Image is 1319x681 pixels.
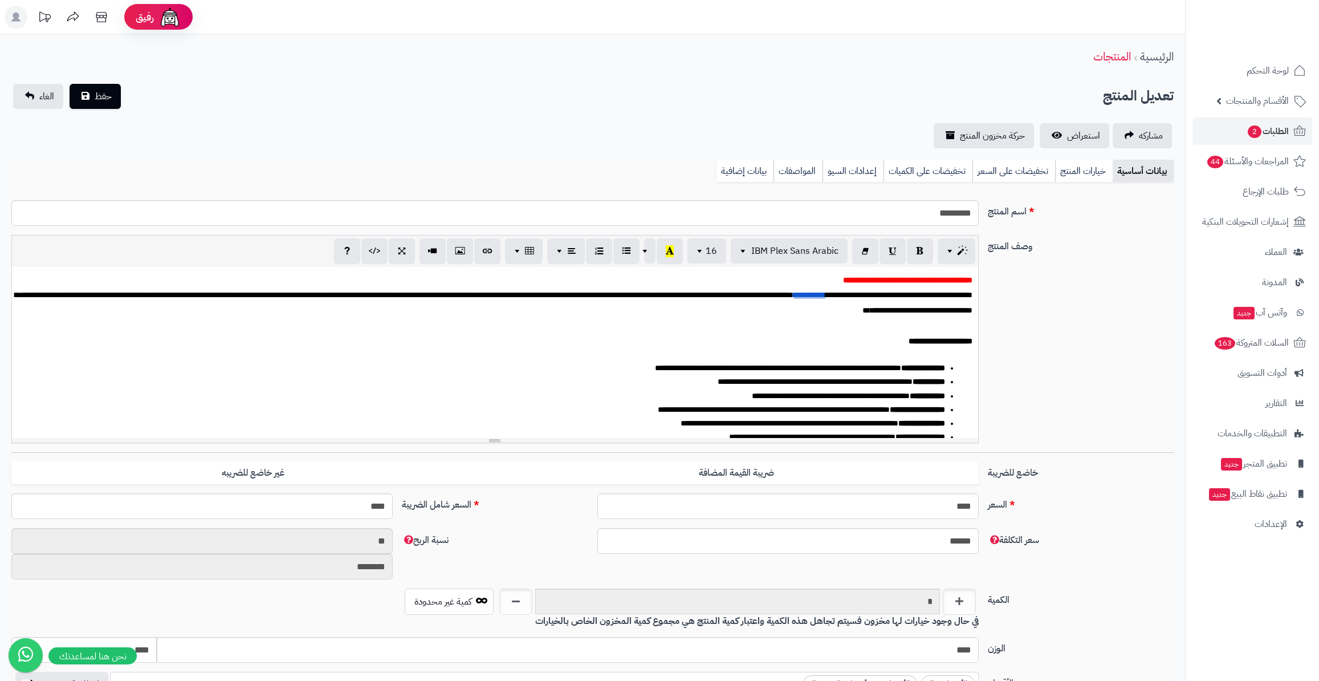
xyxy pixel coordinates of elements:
[1206,153,1289,169] span: المراجعات والأسئلة
[983,589,1179,607] label: الكمية
[1232,305,1287,321] span: وآتس آب
[13,84,63,109] a: الغاء
[495,461,978,485] label: ضريبة القيمة المضافة
[1192,238,1312,266] a: العملاء
[1192,269,1312,296] a: المدونة
[1202,214,1289,230] span: إشعارات التحويلات البنكية
[1067,129,1100,143] span: استعراض
[934,123,1034,148] a: حركة مخزون المنتج
[1207,156,1223,168] span: 44
[1192,390,1312,417] a: التقارير
[1140,48,1174,65] a: الرئيسية
[1055,160,1113,183] a: خيارات المنتج
[1237,365,1287,381] span: أدوات التسويق
[39,90,54,103] span: الغاء
[1192,57,1312,84] a: لوحة التحكم
[1215,337,1235,350] span: 163
[983,200,1179,218] label: اسم المنتج
[884,160,972,183] a: تخفيضات على الكميات
[535,614,979,628] b: في حال وجود خيارات لها مخزون فسيتم تجاهل هذه الكمية واعتبار كمية المنتج هي مجموع كمية المخزون الخ...
[1192,420,1312,447] a: التطبيقات والخدمات
[1214,335,1289,351] span: السلات المتروكة
[402,533,449,547] span: نسبة الربح
[1192,148,1312,175] a: المراجعات والأسئلة44
[1192,208,1312,236] a: إشعارات التحويلات البنكية
[1192,178,1312,205] a: طلبات الإرجاع
[70,84,121,109] button: حفظ
[1220,456,1287,472] span: تطبيق المتجر
[1192,329,1312,356] a: السلات المتروكة163
[1113,123,1172,148] a: مشاركه
[1103,84,1174,108] h2: تعديل المنتج
[983,235,1179,253] label: وصف المنتج
[11,461,495,485] label: غير خاضع للضريبه
[1221,458,1242,471] span: جديد
[1209,488,1230,501] span: جديد
[397,493,593,512] label: السعر شامل الضريبة
[983,493,1179,512] label: السعر
[1113,160,1174,183] a: بيانات أساسية
[972,160,1055,183] a: تخفيضات على السعر
[1139,129,1163,143] span: مشاركه
[158,6,181,29] img: ai-face.png
[1192,117,1312,145] a: الطلبات2
[774,160,823,183] a: المواصفات
[1093,48,1131,65] a: المنتجات
[1208,486,1287,502] span: تطبيق نقاط البيع
[95,90,112,103] span: حفظ
[717,160,774,183] a: بيانات إضافية
[731,238,848,264] button: IBM Plex Sans Arabic
[751,244,838,258] span: IBM Plex Sans Arabic
[1247,63,1289,79] span: لوحة التحكم
[1226,93,1289,109] span: الأقسام والمنتجات
[706,244,717,258] span: 16
[983,637,1179,655] label: الوزن
[1192,359,1312,387] a: أدوات التسويق
[960,129,1025,143] span: حركة مخزون المنتج
[1247,123,1289,139] span: الطلبات
[1262,274,1287,290] span: المدونة
[1265,395,1287,411] span: التقارير
[136,10,154,24] span: رفيق
[687,238,726,264] button: 16
[1192,480,1312,508] a: تطبيق نقاط البيعجديد
[30,6,59,31] a: تحديثات المنصة
[1192,510,1312,538] a: الإعدادات
[1040,123,1109,148] a: استعراض
[988,533,1039,547] span: سعر التكلفة
[1233,307,1255,319] span: جديد
[1192,299,1312,326] a: وآتس آبجديد
[823,160,884,183] a: إعدادات السيو
[1255,516,1287,532] span: الإعدادات
[1192,450,1312,477] a: تطبيق المتجرجديد
[1248,125,1261,138] span: 2
[983,461,1179,480] label: خاضع للضريبة
[1265,244,1287,260] span: العملاء
[1218,425,1287,441] span: التطبيقات والخدمات
[1243,184,1289,200] span: طلبات الإرجاع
